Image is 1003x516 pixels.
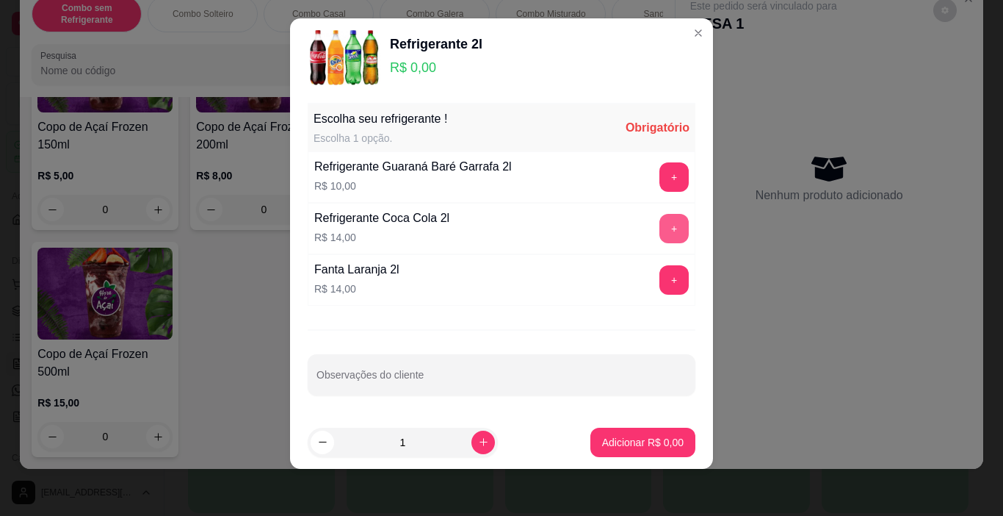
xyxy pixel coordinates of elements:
[311,431,334,454] button: decrease-product-quantity
[471,431,495,454] button: increase-product-quantity
[659,265,689,295] button: add
[316,373,687,388] input: Observações do cliente
[626,119,689,137] div: Obrigatório
[314,158,512,176] div: Refrigerante Guaraná Baré Garrafa 2l
[314,230,449,245] p: R$ 14,00
[308,30,381,85] img: product-image
[687,21,710,45] button: Close
[314,131,447,146] div: Escolha 1 opção.
[314,282,399,296] p: R$ 14,00
[314,179,512,193] p: R$ 10,00
[659,214,689,243] button: add
[602,435,684,450] p: Adicionar R$ 0,00
[314,110,447,128] div: Escolha seu refrigerante !
[590,428,695,457] button: Adicionar R$ 0,00
[390,34,482,54] div: Refrigerante 2l
[659,162,689,192] button: add
[314,261,399,279] div: Fanta Laranja 2l
[390,57,482,78] p: R$ 0,00
[314,209,449,227] div: Refrigerante Coca Cola 2l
